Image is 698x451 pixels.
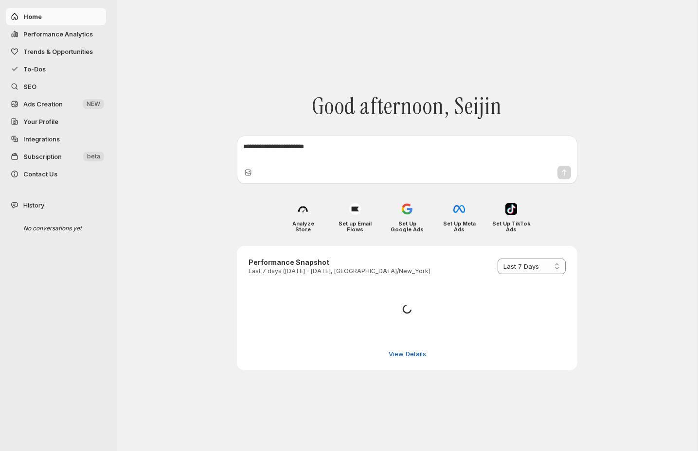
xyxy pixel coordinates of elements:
[312,92,502,121] span: Good afternoon, Seijin
[6,43,106,60] button: Trends & Opportunities
[23,170,57,178] span: Contact Us
[336,221,375,232] h4: Set up Email Flows
[6,113,106,130] a: Your Profile
[505,203,517,215] img: Set Up TikTok Ads icon
[6,165,106,183] button: Contact Us
[87,153,100,160] span: beta
[6,78,106,95] a: SEO
[23,30,93,38] span: Performance Analytics
[23,13,42,20] span: Home
[23,65,46,73] span: To-Dos
[389,349,426,359] span: View Details
[249,258,430,267] h3: Performance Snapshot
[87,100,100,108] span: NEW
[23,83,36,90] span: SEO
[23,48,93,55] span: Trends & Opportunities
[297,203,309,215] img: Analyze Store icon
[492,221,531,232] h4: Set Up TikTok Ads
[16,220,108,237] div: No conversations yet
[284,221,322,232] h4: Analyze Store
[6,95,106,113] button: Ads Creation
[23,200,44,210] span: History
[23,100,63,108] span: Ads Creation
[383,346,432,362] button: View detailed performance
[6,60,106,78] button: To-Dos
[249,267,430,275] p: Last 7 days ([DATE] - [DATE], [GEOGRAPHIC_DATA]/New_York)
[6,25,106,43] button: Performance Analytics
[6,130,106,148] a: Integrations
[23,153,62,160] span: Subscription
[243,168,253,177] button: Upload image
[453,203,465,215] img: Set Up Meta Ads icon
[401,203,413,215] img: Set Up Google Ads icon
[23,135,60,143] span: Integrations
[23,118,58,125] span: Your Profile
[388,221,427,232] h4: Set Up Google Ads
[349,203,361,215] img: Set up Email Flows icon
[6,148,106,165] button: Subscription
[6,8,106,25] button: Home
[440,221,479,232] h4: Set Up Meta Ads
